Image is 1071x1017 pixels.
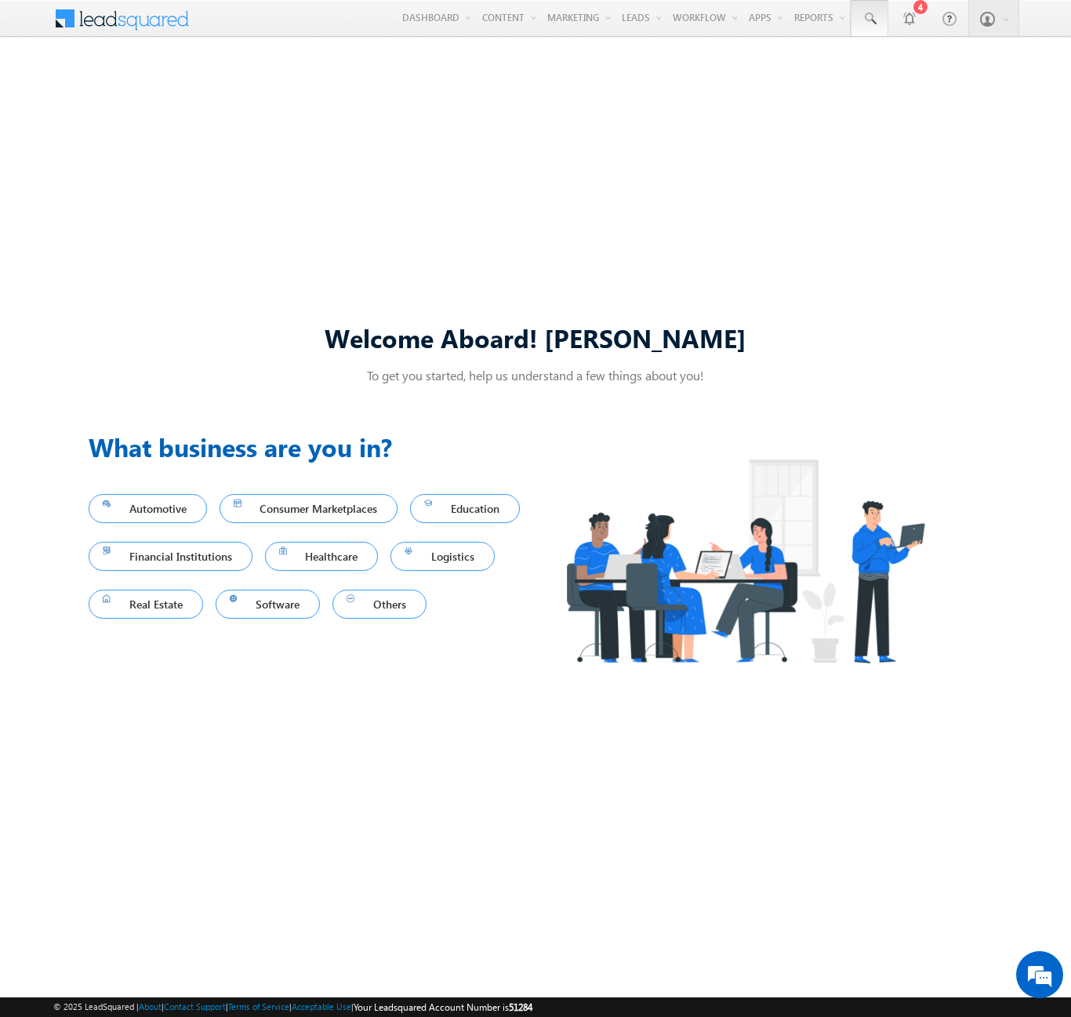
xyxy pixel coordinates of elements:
span: Real Estate [103,594,189,615]
p: To get you started, help us understand a few things about you! [89,367,982,383]
span: Financial Institutions [103,546,238,567]
span: Software [230,594,307,615]
span: Your Leadsquared Account Number is [354,1001,532,1013]
h3: What business are you in? [89,428,535,466]
span: © 2025 LeadSquared | | | | | [53,1000,532,1015]
span: 51284 [509,1001,532,1013]
a: Contact Support [164,1001,226,1012]
span: Healthcare [279,546,365,567]
span: Logistics [405,546,481,567]
div: Welcome Aboard! [PERSON_NAME] [89,321,982,354]
span: Consumer Marketplaces [234,498,384,519]
img: Industry.png [535,428,954,694]
a: About [139,1001,162,1012]
span: Others [347,594,412,615]
a: Terms of Service [228,1001,289,1012]
span: Education [424,498,506,519]
span: Automotive [103,498,193,519]
a: Acceptable Use [292,1001,351,1012]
